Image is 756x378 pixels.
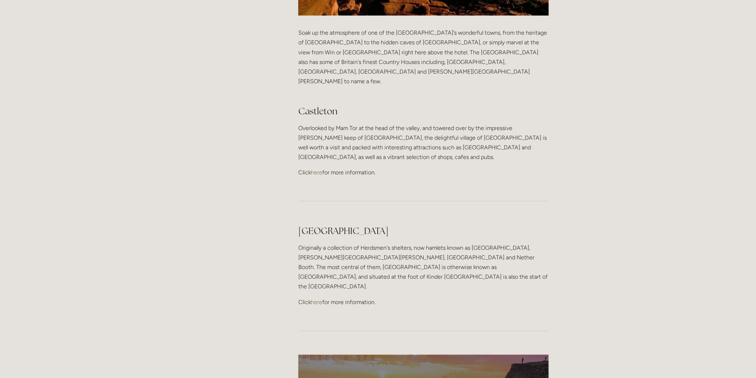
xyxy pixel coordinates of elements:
p: Originally a collection of Herdsmen's shelters, now hamlets known as [GEOGRAPHIC_DATA], [PERSON_N... [298,243,549,292]
h2: Castleton [298,105,549,118]
a: here [311,299,322,306]
h2: [GEOGRAPHIC_DATA] [298,225,549,238]
a: here [311,169,322,176]
p: Click for more information. [298,298,549,307]
p: Overlooked by Mam Tor at the head of the valley, and towered over by the impressive [PERSON_NAME]... [298,123,549,162]
p: Soak up the atmosphere of one of the [GEOGRAPHIC_DATA]’s wonderful towns, from the heritage of [G... [298,28,549,96]
p: Click for more information. [298,168,549,177]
